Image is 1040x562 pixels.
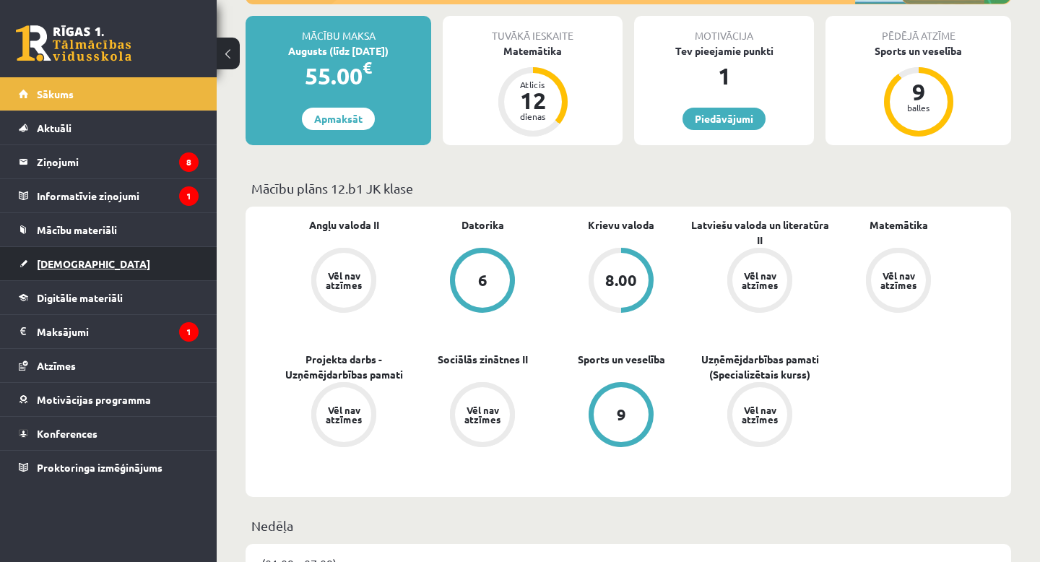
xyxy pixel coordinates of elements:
a: Aktuāli [19,111,199,144]
a: 9 [552,382,690,450]
a: Rīgas 1. Tālmācības vidusskola [16,25,131,61]
i: 1 [179,186,199,206]
a: Vēl nav atzīmes [829,248,968,316]
a: Mācību materiāli [19,213,199,246]
a: Digitālie materiāli [19,281,199,314]
a: Vēl nav atzīmes [690,248,829,316]
span: [DEMOGRAPHIC_DATA] [37,257,150,270]
a: Latviešu valoda un literatūra II [690,217,829,248]
a: Krievu valoda [588,217,654,233]
i: 8 [179,152,199,172]
div: 1 [634,59,814,93]
a: 6 [413,248,552,316]
a: Apmaksāt [302,108,375,130]
a: [DEMOGRAPHIC_DATA] [19,247,199,280]
div: Vēl nav atzīmes [740,271,780,290]
div: Vēl nav atzīmes [324,405,364,424]
div: 9 [617,407,626,423]
a: Motivācijas programma [19,383,199,416]
a: Piedāvājumi [682,108,766,130]
div: Pēdējā atzīme [825,16,1011,43]
a: Sociālās zinātnes II [438,352,528,367]
a: 8.00 [552,248,690,316]
span: Proktoringa izmēģinājums [37,461,162,474]
a: Vēl nav atzīmes [274,248,413,316]
span: Mācību materiāli [37,223,117,236]
div: balles [897,103,940,112]
a: Vēl nav atzīmes [690,382,829,450]
div: 8.00 [605,272,637,288]
div: Motivācija [634,16,814,43]
div: Tev pieejamie punkti [634,43,814,59]
a: Sports un veselība 9 balles [825,43,1011,139]
a: Matemātika [870,217,928,233]
a: Maksājumi1 [19,315,199,348]
a: Vēl nav atzīmes [274,382,413,450]
a: Konferences [19,417,199,450]
div: Mācību maksa [246,16,431,43]
div: Augusts (līdz [DATE]) [246,43,431,59]
a: Sākums [19,77,199,111]
span: Aktuāli [37,121,71,134]
div: 12 [511,89,555,112]
span: € [363,57,372,78]
a: Matemātika Atlicis 12 dienas [443,43,623,139]
a: Sports un veselība [578,352,665,367]
a: Projekta darbs - Uzņēmējdarbības pamati [274,352,413,382]
legend: Maksājumi [37,315,199,348]
div: Atlicis [511,80,555,89]
div: Vēl nav atzīmes [324,271,364,290]
a: Uzņēmējdarbības pamati (Specializētais kurss) [690,352,829,382]
span: Sākums [37,87,74,100]
a: Proktoringa izmēģinājums [19,451,199,484]
div: Vēl nav atzīmes [462,405,503,424]
a: Datorika [461,217,504,233]
legend: Ziņojumi [37,145,199,178]
i: 1 [179,322,199,342]
span: Konferences [37,427,97,440]
legend: Informatīvie ziņojumi [37,179,199,212]
div: dienas [511,112,555,121]
a: Informatīvie ziņojumi1 [19,179,199,212]
div: 55.00 [246,59,431,93]
div: 9 [897,80,940,103]
a: Ziņojumi8 [19,145,199,178]
span: Digitālie materiāli [37,291,123,304]
div: Vēl nav atzīmes [878,271,919,290]
span: Motivācijas programma [37,393,151,406]
div: 6 [478,272,487,288]
p: Nedēļa [251,516,1005,535]
div: Matemātika [443,43,623,59]
div: Tuvākā ieskaite [443,16,623,43]
div: Sports un veselība [825,43,1011,59]
span: Atzīmes [37,359,76,372]
div: Vēl nav atzīmes [740,405,780,424]
a: Vēl nav atzīmes [413,382,552,450]
a: Angļu valoda II [309,217,379,233]
p: Mācību plāns 12.b1 JK klase [251,178,1005,198]
a: Atzīmes [19,349,199,382]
